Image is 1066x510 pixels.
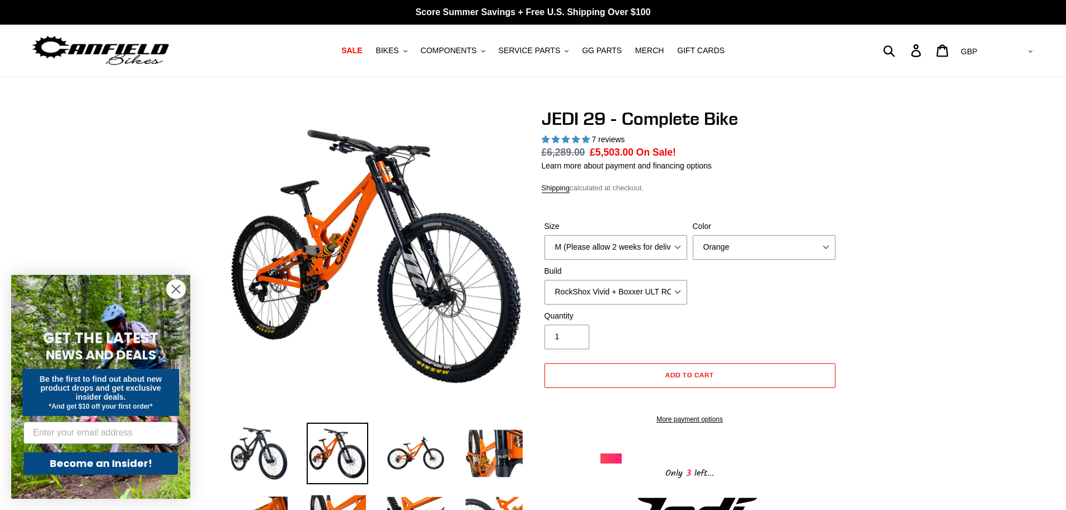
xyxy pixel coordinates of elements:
[542,135,592,144] span: 5.00 stars
[677,46,725,55] span: GIFT CARDS
[307,423,368,484] img: Load image into Gallery viewer, JEDI 29 - Complete Bike
[693,221,835,232] label: Color
[46,346,156,364] span: NEWS AND DEALS
[542,161,712,170] a: Learn more about payment and financing options
[24,452,178,475] button: Become an Insider!
[493,43,574,58] button: SERVICE PARTS
[576,43,627,58] a: GG PARTS
[463,423,525,484] img: Load image into Gallery viewer, JEDI 29 - Complete Bike
[415,43,491,58] button: COMPONENTS
[336,43,368,58] a: SALE
[421,46,477,55] span: COMPONENTS
[544,363,835,388] button: Add to cart
[600,464,779,481] div: Only left...
[166,279,186,299] button: Close dialog
[665,371,714,379] span: Add to cart
[31,33,171,68] img: Canfield Bikes
[544,414,835,424] a: More payment options
[582,46,622,55] span: GG PARTS
[228,423,290,484] img: Load image into Gallery viewer, JEDI 29 - Complete Bike
[636,145,676,160] span: On Sale!
[341,46,362,55] span: SALE
[385,423,447,484] img: Load image into Gallery viewer, JEDI 29 - Complete Bike
[542,184,570,193] a: Shipping
[889,38,918,63] input: Search
[40,375,162,401] span: Be the first to find out about new product drops and get exclusive insider deals.
[630,43,669,58] a: MERCH
[590,147,633,158] span: £5,503.00
[375,46,398,55] span: BIKES
[671,43,730,58] a: GIFT CARDS
[544,221,687,232] label: Size
[499,46,560,55] span: SERVICE PARTS
[370,43,412,58] button: BIKES
[542,147,585,158] s: £6,289.00
[43,328,158,348] span: GET THE LATEST
[544,310,687,322] label: Quantity
[49,403,152,410] span: *And get $10 off your first order*
[542,108,838,129] h1: JEDI 29 - Complete Bike
[24,422,178,444] input: Enter your email address
[635,46,664,55] span: MERCH
[544,265,687,277] label: Build
[542,183,838,194] div: calculated at checkout.
[683,466,694,480] span: 3
[591,135,624,144] span: 7 reviews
